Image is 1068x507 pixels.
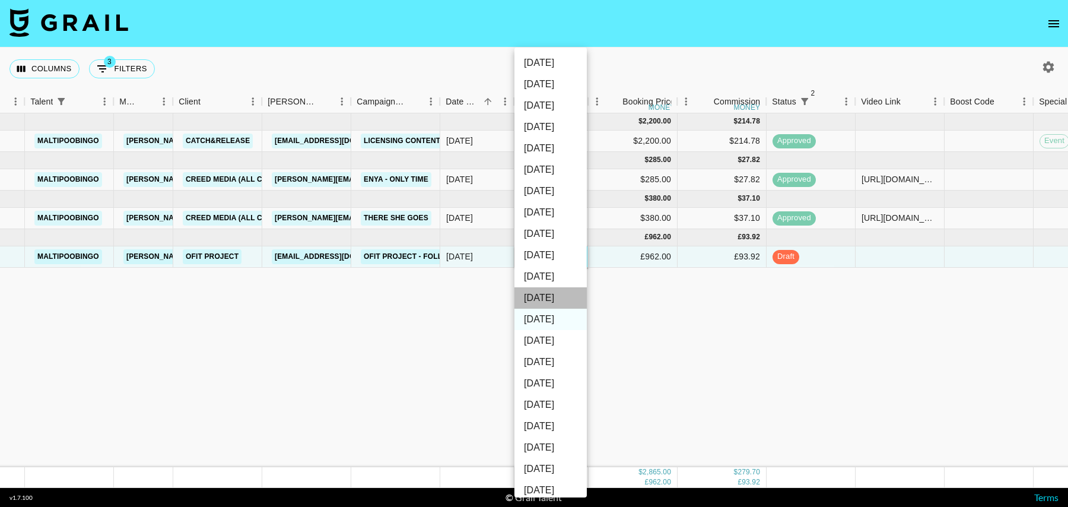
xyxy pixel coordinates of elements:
[514,394,587,416] li: [DATE]
[514,138,587,159] li: [DATE]
[514,52,587,74] li: [DATE]
[514,95,587,116] li: [DATE]
[514,287,587,309] li: [DATE]
[514,159,587,180] li: [DATE]
[514,480,587,501] li: [DATE]
[514,458,587,480] li: [DATE]
[514,74,587,95] li: [DATE]
[514,116,587,138] li: [DATE]
[514,202,587,223] li: [DATE]
[514,180,587,202] li: [DATE]
[514,245,587,266] li: [DATE]
[514,373,587,394] li: [DATE]
[514,416,587,437] li: [DATE]
[514,437,587,458] li: [DATE]
[514,266,587,287] li: [DATE]
[514,309,587,330] li: [DATE]
[514,351,587,373] li: [DATE]
[514,223,587,245] li: [DATE]
[514,330,587,351] li: [DATE]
